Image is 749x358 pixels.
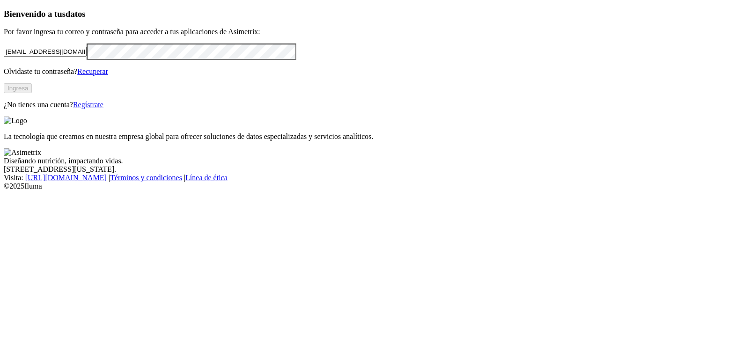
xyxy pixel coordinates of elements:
[110,174,182,182] a: Términos y condiciones
[4,9,745,19] h3: Bienvenido a tus
[4,165,745,174] div: [STREET_ADDRESS][US_STATE].
[4,157,745,165] div: Diseñando nutrición, impactando vidas.
[4,117,27,125] img: Logo
[66,9,86,19] span: datos
[185,174,228,182] a: Línea de ética
[73,101,103,109] a: Regístrate
[4,28,745,36] p: Por favor ingresa tu correo y contraseña para acceder a tus aplicaciones de Asimetrix:
[4,148,41,157] img: Asimetrix
[77,67,108,75] a: Recuperar
[4,132,745,141] p: La tecnología que creamos en nuestra empresa global para ofrecer soluciones de datos especializad...
[4,174,745,182] div: Visita : | |
[4,83,32,93] button: Ingresa
[4,101,745,109] p: ¿No tienes una cuenta?
[25,174,107,182] a: [URL][DOMAIN_NAME]
[4,182,745,190] div: © 2025 Iluma
[4,67,745,76] p: Olvidaste tu contraseña?
[4,47,87,57] input: Tu correo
